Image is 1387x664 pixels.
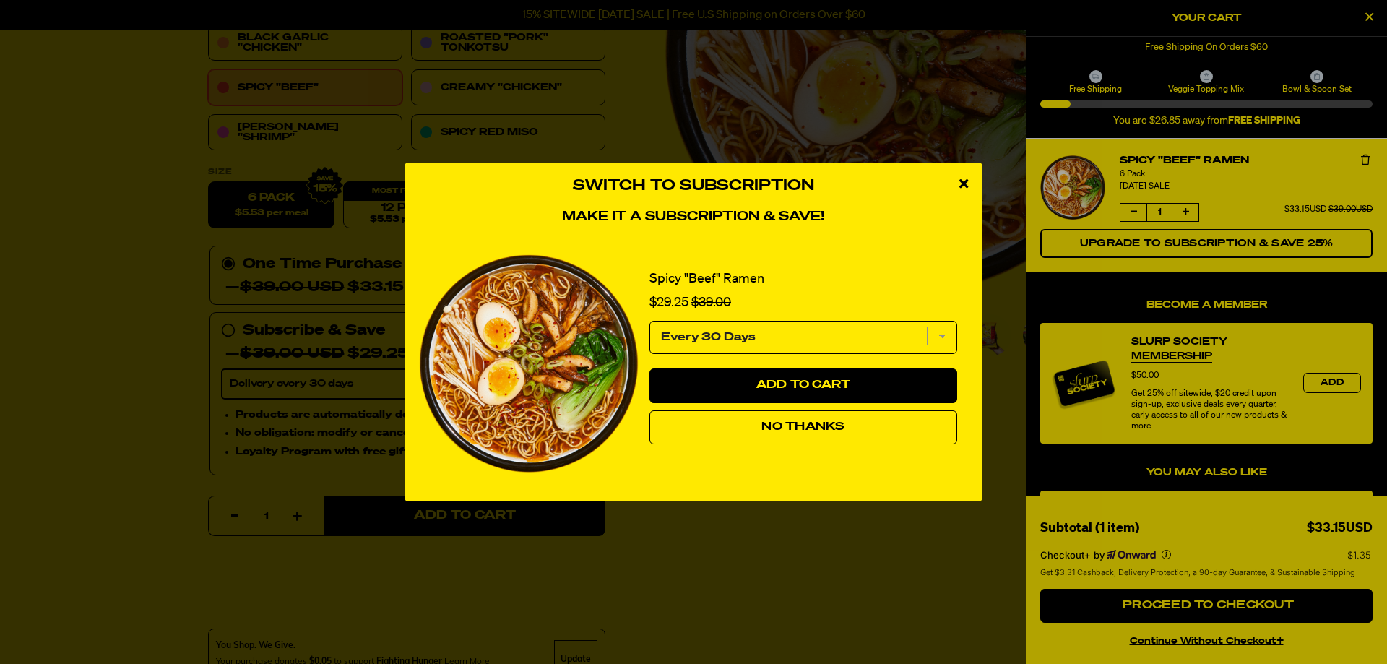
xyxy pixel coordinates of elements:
[649,269,764,290] a: Spicy "Beef" Ramen
[649,410,957,445] button: No Thanks
[761,421,844,433] span: No Thanks
[419,177,968,195] h3: Switch to Subscription
[756,379,851,391] span: Add to Cart
[649,368,957,403] button: Add to Cart
[419,240,968,487] div: 1 of 1
[691,296,731,309] span: $39.00
[945,163,982,206] div: close modal
[649,296,688,309] span: $29.25
[649,321,957,354] select: subscription frequency
[419,254,639,473] img: View Spicy "Beef" Ramen
[419,210,968,225] h4: Make it a subscription & save!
